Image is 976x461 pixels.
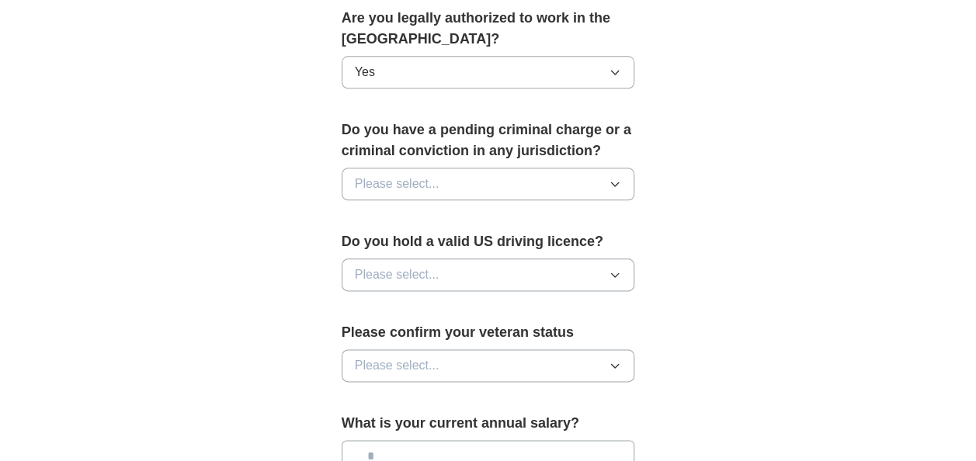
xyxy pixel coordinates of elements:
span: Yes [355,63,375,81]
button: Please select... [342,258,635,291]
span: Please select... [355,265,439,284]
label: What is your current annual salary? [342,413,635,434]
label: Do you hold a valid US driving licence? [342,231,635,252]
span: Please select... [355,356,439,375]
label: Are you legally authorized to work in the [GEOGRAPHIC_DATA]? [342,8,635,50]
label: Do you have a pending criminal charge or a criminal conviction in any jurisdiction? [342,120,635,161]
button: Please select... [342,349,635,382]
button: Please select... [342,168,635,200]
button: Yes [342,56,635,88]
span: Please select... [355,175,439,193]
label: Please confirm your veteran status [342,322,635,343]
